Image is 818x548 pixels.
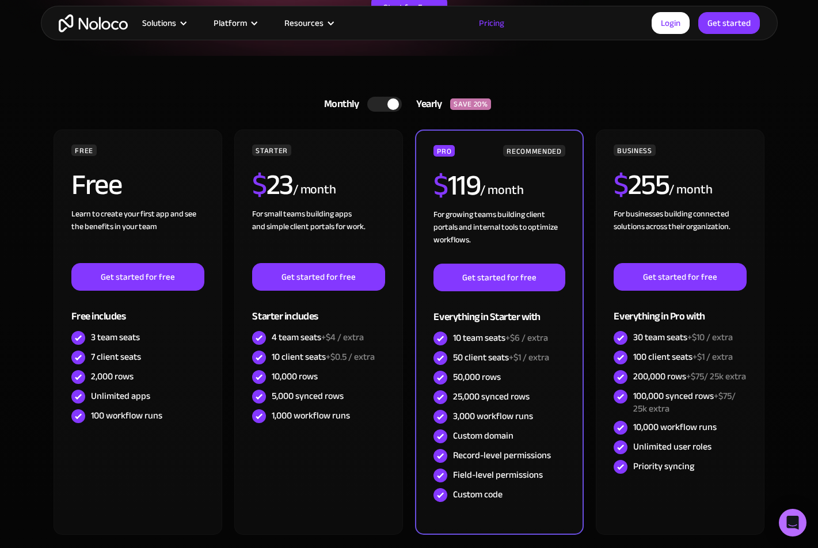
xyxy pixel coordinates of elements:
span: $ [614,158,628,212]
div: BUSINESS [614,144,655,156]
div: Field-level permissions [453,469,543,481]
span: +$75/ 25k extra [686,368,746,385]
div: / month [293,181,336,199]
div: 25,000 synced rows [453,390,530,403]
div: 200,000 rows [633,370,746,383]
div: 10 client seats [272,351,375,363]
div: SAVE 20% [450,98,491,110]
div: Platform [199,16,270,31]
span: +$4 / extra [321,329,364,346]
div: 1,000 workflow runs [272,409,350,422]
div: For small teams building apps and simple client portals for work. ‍ [252,208,385,263]
div: 50 client seats [453,351,549,364]
div: FREE [71,144,97,156]
h2: Free [71,170,121,199]
div: Learn to create your first app and see the benefits in your team ‍ [71,208,204,263]
div: Priority syncing [633,460,694,473]
div: Open Intercom Messenger [779,509,806,536]
div: 5,000 synced rows [272,390,344,402]
a: Get started [698,12,760,34]
div: Yearly [402,96,450,113]
div: 4 team seats [272,331,364,344]
h2: 119 [433,171,480,200]
span: +$1 / extra [693,348,733,366]
div: 10,000 workflow runs [633,421,717,433]
div: Resources [270,16,347,31]
div: Starter includes [252,291,385,328]
h2: 255 [614,170,669,199]
span: $ [433,158,448,212]
div: Solutions [128,16,199,31]
span: $ [252,158,267,212]
div: STARTER [252,144,291,156]
div: Solutions [142,16,176,31]
div: 100 client seats [633,351,733,363]
div: Record-level permissions [453,449,551,462]
div: Free includes [71,291,204,328]
div: 50,000 rows [453,371,501,383]
div: 7 client seats [91,351,141,363]
div: RECOMMENDED [503,145,565,157]
h2: 23 [252,170,293,199]
div: 30 team seats [633,331,733,344]
div: Resources [284,16,324,31]
a: Get started for free [614,263,746,291]
div: Everything in Pro with [614,291,746,328]
a: Get started for free [71,263,204,291]
div: Everything in Starter with [433,291,565,329]
a: Pricing [465,16,519,31]
div: / month [669,181,712,199]
span: +$6 / extra [505,329,548,347]
div: Platform [214,16,247,31]
div: / month [480,181,523,200]
div: 3,000 workflow runs [453,410,533,423]
div: 100 workflow runs [91,409,162,422]
div: For growing teams building client portals and internal tools to optimize workflows. [433,208,565,264]
a: home [59,14,128,32]
a: Login [652,12,690,34]
div: 2,000 rows [91,370,134,383]
a: Get started for free [252,263,385,291]
div: 10 team seats [453,332,548,344]
a: Get started for free [433,264,565,291]
span: +$75/ 25k extra [633,387,736,417]
div: Monthly [310,96,368,113]
div: Unlimited user roles [633,440,712,453]
span: +$0.5 / extra [326,348,375,366]
div: Custom domain [453,429,513,442]
span: +$1 / extra [509,349,549,366]
div: 3 team seats [91,331,140,344]
div: 10,000 rows [272,370,318,383]
div: 100,000 synced rows [633,390,746,415]
span: +$10 / extra [687,329,733,346]
div: Unlimited apps [91,390,150,402]
div: PRO [433,145,455,157]
div: For businesses building connected solutions across their organization. ‍ [614,208,746,263]
div: Custom code [453,488,503,501]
